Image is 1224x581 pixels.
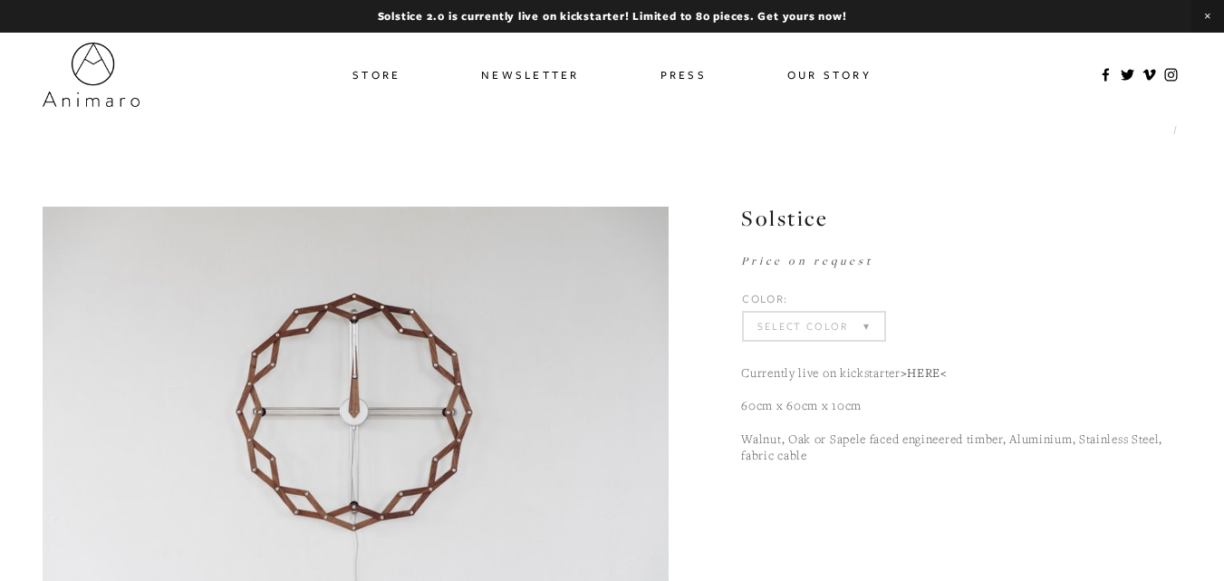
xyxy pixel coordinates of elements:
p: Currently live on kickstarter 60cm x 60cm x 10cm Walnut, Oak or Sapele faced engineered timber, A... [741,364,1181,463]
a: >HERE< [901,364,948,381]
select: Select Color [744,313,883,340]
a: Store [352,62,400,88]
a: Newsletter [481,62,580,88]
img: Animaro [43,43,140,107]
div: Color: [742,293,885,305]
div: £1,950.00 [741,252,1181,270]
a: Press [660,62,707,88]
h1: Solstice [741,207,1181,229]
a: Our Story [787,62,872,88]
